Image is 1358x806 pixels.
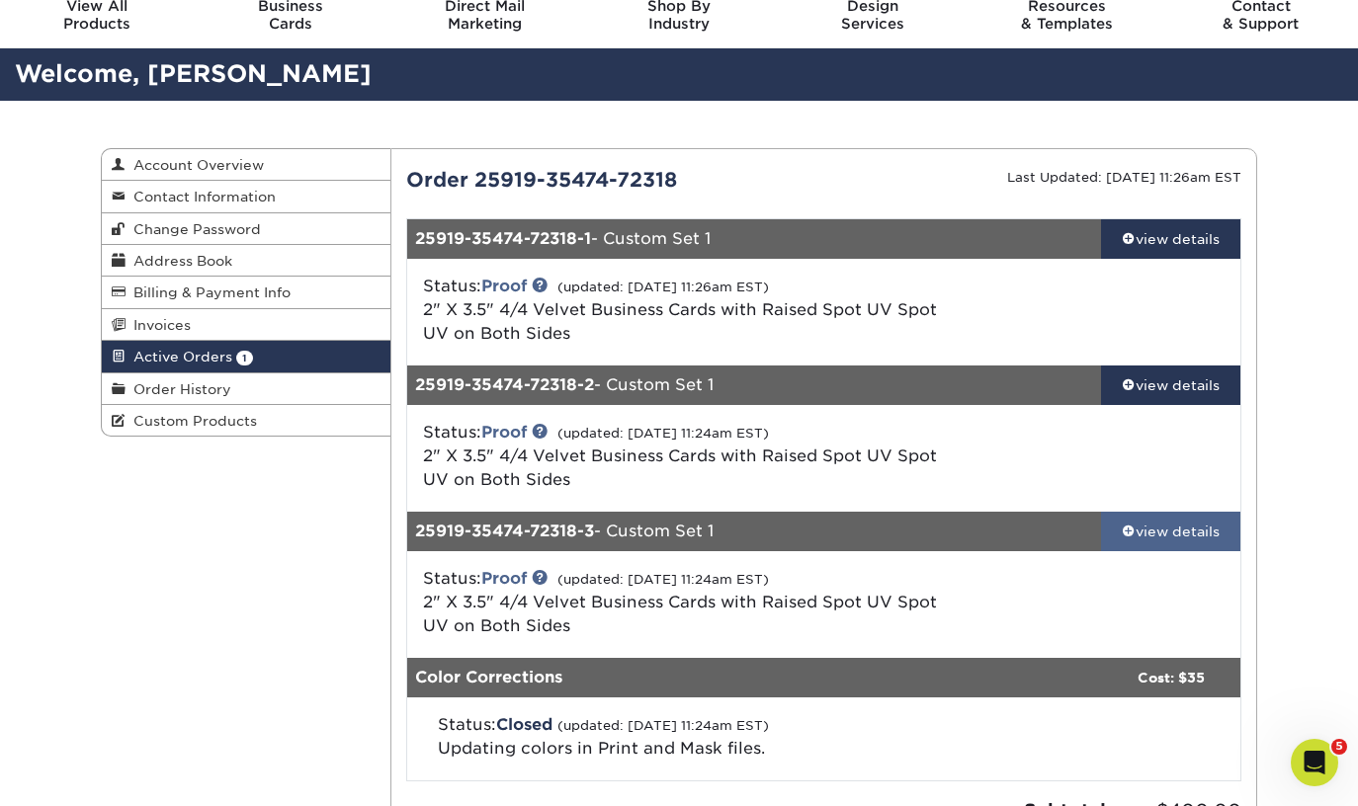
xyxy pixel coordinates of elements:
[438,739,765,758] span: Updating colors in Print and Mask files.
[391,165,824,195] div: Order 25919-35474-72318
[1291,739,1338,786] iframe: Intercom live chat
[557,572,769,587] small: (updated: [DATE] 11:24am EST)
[1138,670,1205,685] strong: Cost: $35
[408,567,963,638] div: Status:
[423,593,937,635] span: 2" X 3.5" 4/4 Velvet Business Cards with Raised Spot UV Spot UV on Both Sides
[126,349,232,364] span: Active Orders
[126,189,276,204] span: Contact Information
[102,149,390,181] a: Account Overview
[1101,375,1240,395] div: view details
[102,245,390,277] a: Address Book
[1331,739,1347,755] span: 5
[557,426,769,441] small: (updated: [DATE] 11:24am EST)
[496,715,552,734] span: Closed
[1101,522,1240,541] div: view details
[408,421,963,492] div: Status:
[126,284,291,300] span: Billing & Payment Info
[126,317,191,333] span: Invoices
[481,423,527,442] a: Proof
[407,219,1102,259] div: - Custom Set 1
[102,277,390,308] a: Billing & Payment Info
[415,668,562,686] strong: Color Corrections
[102,181,390,212] a: Contact Information
[557,280,769,294] small: (updated: [DATE] 11:26am EST)
[1007,170,1241,185] small: Last Updated: [DATE] 11:26am EST
[126,413,257,429] span: Custom Products
[126,381,231,397] span: Order History
[102,373,390,405] a: Order History
[102,405,390,436] a: Custom Products
[423,713,958,761] div: Status:
[415,229,591,248] strong: 25919-35474-72318-1
[415,375,594,394] strong: 25919-35474-72318-2
[1101,512,1240,551] a: view details
[423,446,937,489] span: 2" X 3.5" 4/4 Velvet Business Cards with Raised Spot UV Spot UV on Both Sides
[407,365,1102,405] div: - Custom Set 1
[481,569,527,588] a: Proof
[102,309,390,341] a: Invoices
[423,300,937,343] span: 2" X 3.5" 4/4 Velvet Business Cards with Raised Spot UV Spot UV on Both Sides
[126,253,232,269] span: Address Book
[1101,219,1240,259] a: view details
[415,522,594,540] strong: 25919-35474-72318-3
[1101,229,1240,249] div: view details
[407,512,1102,551] div: - Custom Set 1
[557,718,769,733] small: (updated: [DATE] 11:24am EST)
[102,213,390,245] a: Change Password
[236,351,253,365] span: 1
[102,341,390,372] a: Active Orders 1
[126,157,264,173] span: Account Overview
[481,277,527,295] a: Proof
[1101,365,1240,405] a: view details
[408,275,963,346] div: Status:
[126,221,261,237] span: Change Password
